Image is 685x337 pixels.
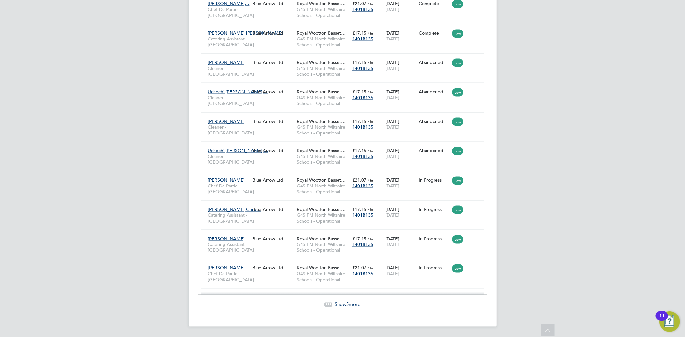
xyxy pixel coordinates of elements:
div: [DATE] [384,233,417,251]
span: 1401B135 [352,242,373,247]
span: Uchechi [PERSON_NAME]-… [208,89,268,95]
div: Blue Arrow Ltd. [251,27,295,39]
span: £17.15 [352,30,366,36]
span: Royal Wootton Basset… [297,177,346,183]
span: [PERSON_NAME] [208,177,245,183]
span: Royal Wootton Basset… [297,1,346,6]
div: [DATE] [384,144,417,162]
span: G4S FM North Wiltshire Schools - Operational [297,153,349,165]
div: Complete [419,30,449,36]
span: 5 [347,301,349,307]
span: Low [452,88,463,97]
div: Complete [419,1,449,6]
span: £17.15 [352,236,366,242]
a: [PERSON_NAME]Chef De Partie - [GEOGRAPHIC_DATA]Blue Arrow Ltd.Royal Wootton Basset…G4S FM North W... [206,262,484,267]
span: [DATE] [385,6,399,12]
span: Royal Wootton Basset… [297,236,346,242]
div: 11 [659,316,665,324]
button: Open Resource Center, 11 new notifications [659,311,680,332]
span: G4S FM North Wiltshire Schools - Operational [297,212,349,224]
a: [PERSON_NAME] Guru…Catering Assistant - [GEOGRAPHIC_DATA]Blue Arrow Ltd.Royal Wootton Basset…G4S ... [206,203,484,208]
span: 1401B135 [352,212,373,218]
span: Cleaner - [GEOGRAPHIC_DATA] [208,65,249,77]
a: [PERSON_NAME]Cleaner - [GEOGRAPHIC_DATA]Blue Arrow Ltd.Royal Wootton Basset…G4S FM North Wiltshir... [206,115,484,120]
span: / hr [368,60,373,65]
span: / hr [368,90,373,94]
span: [DATE] [385,36,399,42]
span: 1401B135 [352,153,373,159]
div: [DATE] [384,203,417,221]
div: Abandoned [419,89,449,95]
span: [PERSON_NAME] [208,265,245,271]
span: £17.15 [352,206,366,212]
span: / hr [368,178,373,183]
div: Blue Arrow Ltd. [251,233,295,245]
span: Cleaner - [GEOGRAPHIC_DATA] [208,124,249,136]
div: Blue Arrow Ltd. [251,144,295,157]
span: G4S FM North Wiltshire Schools - Operational [297,36,349,48]
span: G4S FM North Wiltshire Schools - Operational [297,65,349,77]
span: Cleaner - [GEOGRAPHIC_DATA] [208,153,249,165]
span: [DATE] [385,124,399,130]
span: [PERSON_NAME] [208,118,245,124]
span: Chef De Partie - [GEOGRAPHIC_DATA] [208,271,249,283]
span: 1401B135 [352,6,373,12]
span: [DATE] [385,153,399,159]
span: Low [452,235,463,244]
div: Blue Arrow Ltd. [251,115,295,127]
span: Royal Wootton Basset… [297,265,346,271]
div: Blue Arrow Ltd. [251,56,295,68]
span: £21.07 [352,1,366,6]
span: Low [452,30,463,38]
span: / hr [368,237,373,241]
div: In Progress [419,177,449,183]
span: G4S FM North Wiltshire Schools - Operational [297,6,349,18]
span: Royal Wootton Basset… [297,30,346,36]
span: [DATE] [385,95,399,100]
div: In Progress [419,265,449,271]
div: Blue Arrow Ltd. [251,86,295,98]
div: Abandoned [419,59,449,65]
a: [PERSON_NAME]Catering Assistant - [GEOGRAPHIC_DATA]Blue Arrow Ltd.Royal Wootton Basset…G4S FM Nor... [206,232,484,238]
div: Abandoned [419,118,449,124]
div: [DATE] [384,115,417,133]
span: £21.07 [352,177,366,183]
div: [DATE] [384,56,417,74]
span: G4S FM North Wiltshire Schools - Operational [297,271,349,283]
a: [PERSON_NAME]Chef De Partie - [GEOGRAPHIC_DATA]Blue Arrow Ltd.Royal Wootton Basset…G4S FM North W... [206,174,484,179]
span: [DATE] [385,212,399,218]
div: In Progress [419,206,449,212]
div: Blue Arrow Ltd. [251,203,295,215]
span: £17.15 [352,118,366,124]
span: 1401B135 [352,124,373,130]
div: [DATE] [384,86,417,104]
span: / hr [368,1,373,6]
span: £17.15 [352,59,366,65]
a: [PERSON_NAME]Cleaner - [GEOGRAPHIC_DATA]Blue Arrow Ltd.Royal Wootton Basset…G4S FM North Wiltshir... [206,56,484,61]
span: / hr [368,207,373,212]
span: Uchechi [PERSON_NAME]-… [208,148,268,153]
a: [PERSON_NAME] [PERSON_NAME]Catering Assistant - [GEOGRAPHIC_DATA]Blue Arrow Ltd.Royal Wootton Bas... [206,27,484,32]
span: Royal Wootton Basset… [297,206,346,212]
span: G4S FM North Wiltshire Schools - Operational [297,183,349,194]
span: 1401B135 [352,271,373,277]
div: In Progress [419,236,449,242]
span: [DATE] [385,183,399,189]
span: 1401B135 [352,95,373,100]
span: Royal Wootton Basset… [297,118,346,124]
span: Royal Wootton Basset… [297,89,346,95]
span: £17.15 [352,89,366,95]
span: Catering Assistant - [GEOGRAPHIC_DATA] [208,36,249,48]
span: / hr [368,266,373,271]
a: Uchechi [PERSON_NAME]-…Cleaner - [GEOGRAPHIC_DATA]Blue Arrow Ltd.Royal Wootton Basset…G4S FM Nort... [206,85,484,91]
span: Low [452,59,463,67]
span: Low [452,177,463,185]
span: [DATE] [385,242,399,247]
span: 1401B135 [352,36,373,42]
span: [DATE] [385,271,399,277]
span: Low [452,264,463,273]
span: Royal Wootton Basset… [297,59,346,65]
span: 1401B135 [352,183,373,189]
span: [PERSON_NAME] [PERSON_NAME] [208,30,283,36]
span: G4S FM North Wiltshire Schools - Operational [297,95,349,106]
